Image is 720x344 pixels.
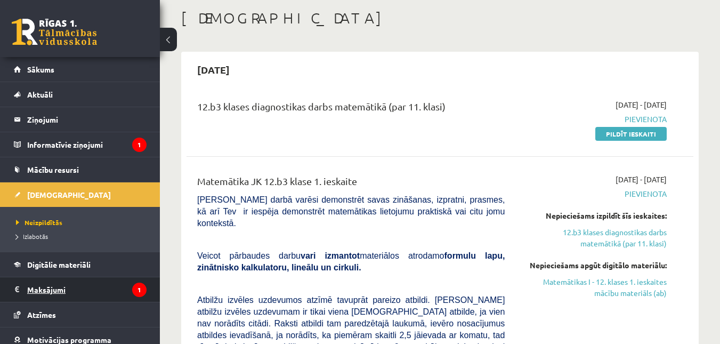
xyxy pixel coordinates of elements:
a: Neizpildītās [16,218,149,227]
legend: Ziņojumi [27,107,147,132]
div: Nepieciešams izpildīt šīs ieskaites: [521,210,667,221]
span: [DATE] - [DATE] [616,174,667,185]
span: Digitālie materiāli [27,260,91,269]
a: Aktuāli [14,82,147,107]
div: Matemātika JK 12.b3 klase 1. ieskaite [197,174,505,194]
span: Atzīmes [27,310,56,319]
span: Izlabotās [16,232,48,241]
i: 1 [132,138,147,152]
i: 1 [132,283,147,297]
div: Nepieciešams apgūt digitālo materiālu: [521,260,667,271]
span: [DEMOGRAPHIC_DATA] [27,190,111,199]
span: Pievienota [521,114,667,125]
a: Mācību resursi [14,157,147,182]
legend: Maksājumi [27,277,147,302]
span: Pievienota [521,188,667,199]
a: [DEMOGRAPHIC_DATA] [14,182,147,207]
span: [PERSON_NAME] darbā varēsi demonstrēt savas zināšanas, izpratni, prasmes, kā arī Tev ir iespēja d... [197,195,505,228]
a: Sākums [14,57,147,82]
span: Veicot pārbaudes darbu materiālos atrodamo [197,251,505,272]
b: vari izmantot [301,251,360,260]
div: 12.b3 klases diagnostikas darbs matemātikā (par 11. klasi) [197,99,505,119]
a: Matemātikas I - 12. klases 1. ieskaites mācību materiāls (ab) [521,276,667,299]
span: Aktuāli [27,90,53,99]
a: Digitālie materiāli [14,252,147,277]
a: Pildīt ieskaiti [595,127,667,141]
a: Informatīvie ziņojumi1 [14,132,147,157]
a: Atzīmes [14,302,147,327]
a: Maksājumi1 [14,277,147,302]
span: Mācību resursi [27,165,79,174]
span: Sākums [27,65,54,74]
a: Ziņojumi [14,107,147,132]
span: Neizpildītās [16,218,62,227]
h2: [DATE] [187,57,240,82]
a: 12.b3 klases diagnostikas darbs matemātikā (par 11. klasi) [521,227,667,249]
b: formulu lapu, zinātnisko kalkulatoru, lineālu un cirkuli. [197,251,505,272]
a: Izlabotās [16,231,149,241]
h1: [DEMOGRAPHIC_DATA] [181,9,699,27]
span: [DATE] - [DATE] [616,99,667,110]
legend: Informatīvie ziņojumi [27,132,147,157]
a: Rīgas 1. Tālmācības vidusskola [12,19,97,45]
